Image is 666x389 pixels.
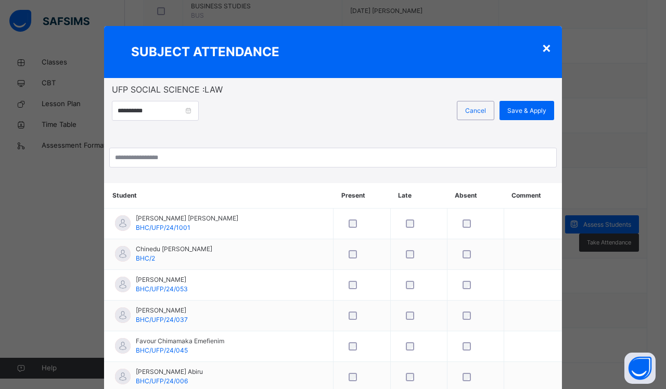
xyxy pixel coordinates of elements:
[390,183,447,209] th: Late
[136,254,155,262] span: BHC/2
[136,316,188,323] span: BHC/UFP/24/037
[105,183,334,209] th: Student
[542,36,552,58] div: ×
[136,377,188,385] span: BHC/UFP/24/006
[136,285,188,293] span: BHC/UFP/24/053
[624,353,656,384] button: Open asap
[131,43,279,61] span: SUBJECT ATTENDANCE
[136,244,212,254] span: Chinedu [PERSON_NAME]
[465,106,486,115] span: Cancel
[136,224,190,231] span: BHC/UFP/24/1001
[504,183,562,209] th: Comment
[136,336,224,346] span: Favour Chimamaka Emefienim
[136,346,188,354] span: BHC/UFP/24/045
[334,183,390,209] th: Present
[447,183,504,209] th: Absent
[136,367,203,377] span: [PERSON_NAME] Abiru
[136,275,188,284] span: [PERSON_NAME]
[136,214,238,223] span: [PERSON_NAME] [PERSON_NAME]
[136,306,188,315] span: [PERSON_NAME]
[507,106,546,115] span: Save & Apply
[112,83,554,96] span: UFP SOCIAL SCIENCE : LAW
